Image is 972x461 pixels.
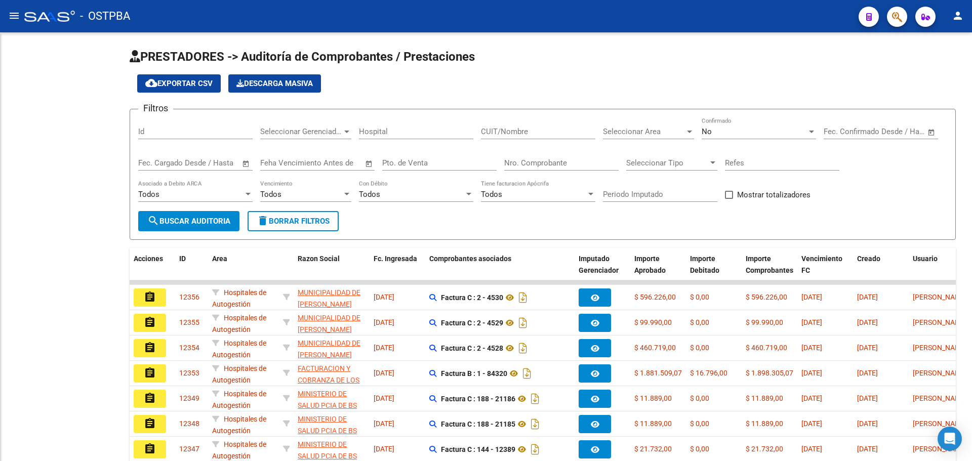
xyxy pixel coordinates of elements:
[145,77,157,89] mat-icon: cloud_download
[240,158,252,170] button: Open calendar
[742,248,797,292] datatable-header-cell: Importe Comprobantes
[260,127,342,136] span: Seleccionar Gerenciador
[298,364,359,407] span: FACTURACION Y COBRANZA DE LOS EFECTORES PUBLICOS S.E.
[179,420,199,428] span: 12348
[374,394,394,402] span: [DATE]
[138,158,171,167] input: Start date
[208,248,279,292] datatable-header-cell: Area
[634,394,672,402] span: $ 11.889,00
[298,413,366,435] div: - 30626983398
[913,255,938,263] span: Usuario
[179,445,199,453] span: 12347
[374,318,394,326] span: [DATE]
[938,427,962,451] div: Open Intercom Messenger
[801,369,822,377] span: [DATE]
[824,127,857,136] input: Start date
[690,318,709,326] span: $ 0,00
[260,190,281,199] span: Todos
[579,255,619,274] span: Imputado Gerenciador
[801,293,822,301] span: [DATE]
[298,390,357,421] span: MINISTERIO DE SALUD PCIA DE BS AS
[516,315,530,331] i: Descargar documento
[857,255,880,263] span: Creado
[909,248,964,292] datatable-header-cell: Usuario
[298,339,360,359] span: MUNICIPALIDAD DE [PERSON_NAME]
[746,255,793,274] span: Importe Comprobantes
[913,369,967,377] span: [PERSON_NAME]
[926,127,938,138] button: Open calendar
[144,291,156,303] mat-icon: assignment
[429,255,511,263] span: Comprobantes asociados
[8,10,20,22] mat-icon: menu
[690,420,709,428] span: $ 0,00
[516,289,530,306] i: Descargar documento
[138,101,173,115] h3: Filtros
[801,394,822,402] span: [DATE]
[298,314,360,333] span: MUNICIPALIDAD DE [PERSON_NAME]
[137,74,221,93] button: Exportar CSV
[441,319,503,327] strong: Factura C : 2 - 4529
[529,391,542,407] i: Descargar documento
[857,420,878,428] span: [DATE]
[145,79,213,88] span: Exportar CSV
[179,293,199,301] span: 12356
[866,127,915,136] input: End date
[298,287,366,308] div: - 33999001489
[179,255,186,263] span: ID
[294,248,370,292] datatable-header-cell: Razon Social
[746,445,783,453] span: $ 21.732,00
[236,79,313,88] span: Descarga Masiva
[179,369,199,377] span: 12353
[857,293,878,301] span: [DATE]
[130,50,475,64] span: PRESTADORES -> Auditoría de Comprobantes / Prestaciones
[797,248,853,292] datatable-header-cell: Vencimiento FC
[634,420,672,428] span: $ 11.889,00
[801,318,822,326] span: [DATE]
[690,445,709,453] span: $ 0,00
[212,440,266,460] span: Hospitales de Autogestión
[374,445,394,453] span: [DATE]
[257,217,330,226] span: Borrar Filtros
[737,189,811,201] span: Mostrar totalizadores
[374,344,394,352] span: [DATE]
[746,293,787,301] span: $ 596.226,00
[529,416,542,432] i: Descargar documento
[690,293,709,301] span: $ 0,00
[746,318,783,326] span: $ 99.990,00
[441,294,503,302] strong: Factura C : 2 - 4530
[801,445,822,453] span: [DATE]
[441,395,515,403] strong: Factura C : 188 - 21186
[634,344,676,352] span: $ 460.719,00
[144,392,156,404] mat-icon: assignment
[853,248,909,292] datatable-header-cell: Creado
[374,420,394,428] span: [DATE]
[298,255,340,263] span: Razon Social
[913,318,967,326] span: [PERSON_NAME]
[634,318,672,326] span: $ 99.990,00
[212,255,227,263] span: Area
[212,364,266,384] span: Hospitales de Autogestión
[212,314,266,333] span: Hospitales de Autogestión
[144,443,156,455] mat-icon: assignment
[746,369,793,377] span: $ 1.898.305,07
[180,158,229,167] input: End date
[441,420,515,428] strong: Factura C : 188 - 21185
[913,293,967,301] span: [PERSON_NAME]
[746,344,787,352] span: $ 460.719,00
[952,10,964,22] mat-icon: person
[857,318,878,326] span: [DATE]
[690,255,719,274] span: Importe Debitado
[913,394,967,402] span: [PERSON_NAME]
[138,190,159,199] span: Todos
[147,215,159,227] mat-icon: search
[212,288,266,308] span: Hospitales de Autogestión
[359,190,380,199] span: Todos
[913,344,967,352] span: [PERSON_NAME]
[179,394,199,402] span: 12349
[857,445,878,453] span: [DATE]
[913,420,967,428] span: [PERSON_NAME]
[298,415,357,446] span: MINISTERIO DE SALUD PCIA DE BS AS
[363,158,375,170] button: Open calendar
[228,74,321,93] button: Descarga Masiva
[212,415,266,435] span: Hospitales de Autogestión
